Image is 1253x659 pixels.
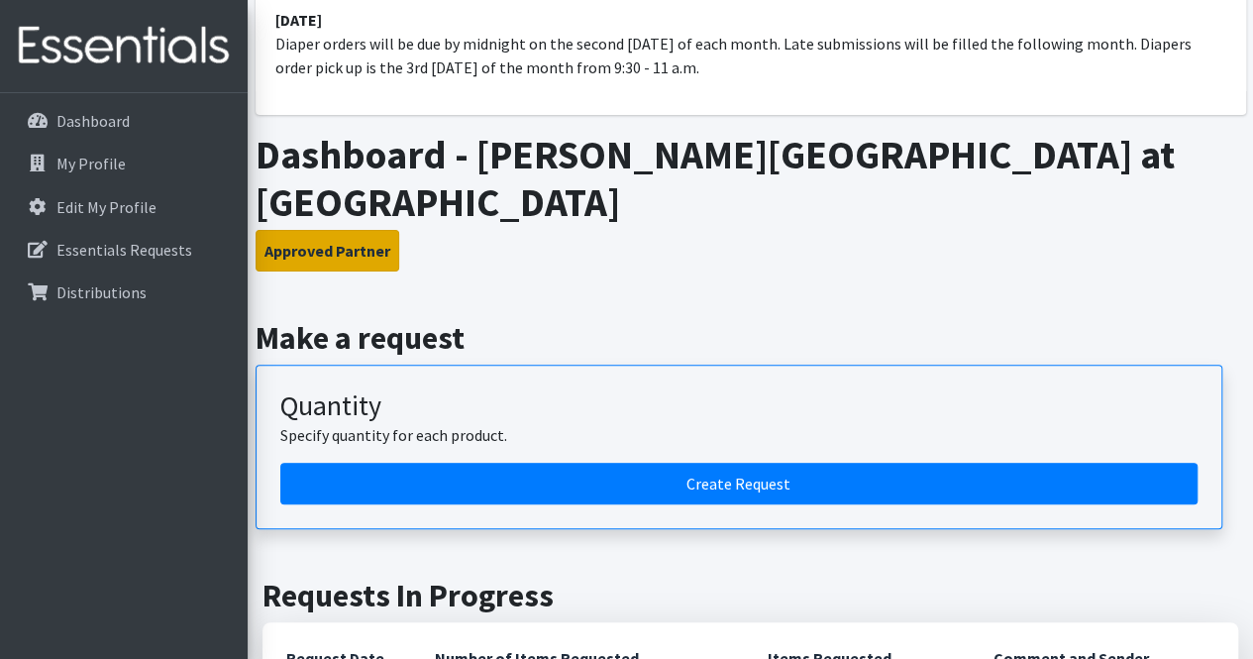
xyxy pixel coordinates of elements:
[280,423,1198,447] p: Specify quantity for each product.
[56,240,192,260] p: Essentials Requests
[8,144,240,183] a: My Profile
[275,10,322,30] strong: [DATE]
[262,577,1238,614] h2: Requests In Progress
[256,131,1246,226] h1: Dashboard - [PERSON_NAME][GEOGRAPHIC_DATA] at [GEOGRAPHIC_DATA]
[280,463,1198,504] a: Create a request by quantity
[256,230,399,272] button: Approved Partner
[8,101,240,141] a: Dashboard
[56,154,126,173] p: My Profile
[8,273,240,312] a: Distributions
[8,13,240,79] img: HumanEssentials
[56,282,147,302] p: Distributions
[8,187,240,227] a: Edit My Profile
[56,197,157,217] p: Edit My Profile
[280,389,1198,423] h3: Quantity
[256,319,1246,357] h2: Make a request
[56,111,130,131] p: Dashboard
[8,230,240,270] a: Essentials Requests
